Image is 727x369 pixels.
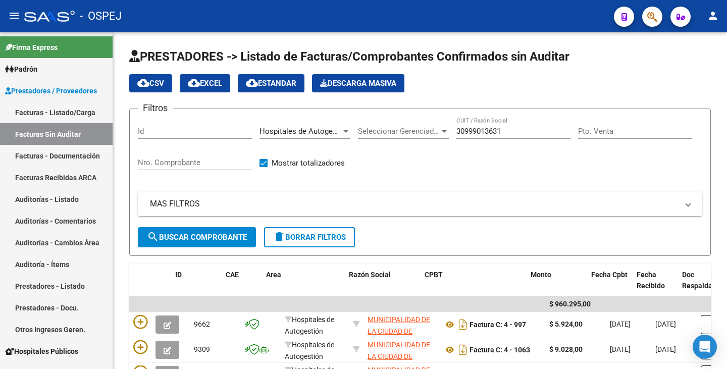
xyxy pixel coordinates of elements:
span: CAE [226,271,239,279]
span: 9309 [194,345,210,353]
span: Razón Social [349,271,391,279]
span: Fecha Cpbt [591,271,628,279]
mat-expansion-panel-header: MAS FILTROS [138,192,702,216]
datatable-header-cell: Fecha Recibido [633,264,678,308]
span: MUNICIPALIDAD DE LA CIUDAD DE [GEOGRAPHIC_DATA][PERSON_NAME] [368,315,436,358]
mat-icon: cloud_download [246,77,258,89]
div: Open Intercom Messenger [693,335,717,359]
datatable-header-cell: CPBT [421,264,527,308]
span: [DATE] [655,345,676,353]
mat-icon: person [707,10,719,22]
mat-icon: search [147,231,159,243]
span: Hospitales Públicos [5,346,78,357]
span: [DATE] [655,320,676,328]
span: CSV [137,79,164,88]
span: Firma Express [5,42,58,53]
datatable-header-cell: ID [171,264,222,308]
span: CPBT [425,271,443,279]
button: EXCEL [180,74,230,92]
button: Estandar [238,74,304,92]
button: Descarga Masiva [312,74,404,92]
strong: $ 5.924,00 [549,320,583,328]
button: CSV [129,74,172,92]
mat-icon: delete [273,231,285,243]
mat-icon: menu [8,10,20,22]
mat-icon: cloud_download [137,77,149,89]
strong: $ 9.028,00 [549,345,583,353]
datatable-header-cell: Fecha Cpbt [587,264,633,308]
span: Estandar [246,79,296,88]
button: Borrar Filtros [264,227,355,247]
span: 9662 [194,320,210,328]
span: Borrar Filtros [273,233,346,242]
div: 30999013631 [368,339,435,360]
span: Descarga Masiva [320,79,396,88]
i: Descargar documento [456,317,470,333]
span: Buscar Comprobante [147,233,247,242]
span: [DATE] [610,320,631,328]
span: ID [175,271,182,279]
datatable-header-cell: CAE [222,264,262,308]
app-download-masive: Descarga masiva de comprobantes (adjuntos) [312,74,404,92]
i: Descargar documento [456,342,470,358]
span: EXCEL [188,79,222,88]
span: Fecha Recibido [637,271,665,290]
mat-panel-title: MAS FILTROS [150,198,678,209]
mat-icon: cloud_download [188,77,200,89]
span: Seleccionar Gerenciador [358,127,440,136]
span: [DATE] [610,345,631,353]
span: Prestadores / Proveedores [5,85,97,96]
strong: Factura C: 4 - 997 [470,321,526,329]
span: $ 960.295,00 [549,300,591,308]
span: Hospitales de Autogestión [285,341,334,360]
span: PRESTADORES -> Listado de Facturas/Comprobantes Confirmados sin Auditar [129,49,569,64]
div: 30999013631 [368,314,435,335]
span: Monto [531,271,551,279]
strong: Factura C: 4 - 1063 [470,346,530,354]
span: Padrón [5,64,37,75]
span: Hospitales de Autogestión [285,315,334,335]
datatable-header-cell: Razón Social [345,264,421,308]
button: Buscar Comprobante [138,227,256,247]
span: Hospitales de Autogestión [259,127,350,136]
datatable-header-cell: Area [262,264,330,308]
span: - OSPEJ [80,5,122,27]
span: Mostrar totalizadores [272,157,345,169]
datatable-header-cell: Monto [527,264,587,308]
h3: Filtros [138,101,173,115]
span: Area [266,271,281,279]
